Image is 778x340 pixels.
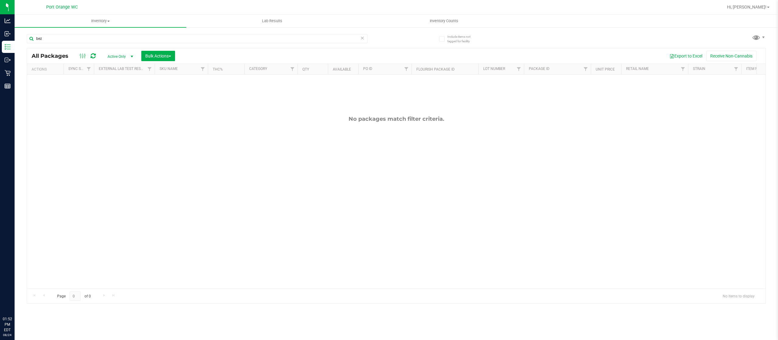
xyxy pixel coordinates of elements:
span: Clear [360,34,364,42]
button: Export to Excel [666,51,706,61]
a: Sync Status [68,67,92,71]
inline-svg: Inventory [5,44,11,50]
a: Filter [84,64,94,74]
a: Flourish Package ID [416,67,455,71]
a: Strain [693,67,705,71]
a: SKU Name [160,67,178,71]
a: Item Name [746,67,766,71]
a: Filter [678,64,688,74]
span: Lab Results [254,18,291,24]
a: Inventory Counts [358,15,530,27]
a: Filter [731,64,741,74]
a: Lot Number [483,67,505,71]
a: PO ID [363,67,372,71]
inline-svg: Outbound [5,57,11,63]
a: Filter [581,64,591,74]
p: 08/24 [3,333,12,337]
span: Page of 0 [52,291,96,301]
inline-svg: Reports [5,83,11,89]
a: Category [249,67,267,71]
inline-svg: Retail [5,70,11,76]
a: Package ID [529,67,549,71]
inline-svg: Inbound [5,31,11,37]
inline-svg: Analytics [5,18,11,24]
button: Bulk Actions [141,51,175,61]
a: Filter [514,64,524,74]
span: Bulk Actions [145,54,171,58]
button: Receive Non-Cannabis [706,51,756,61]
a: Filter [145,64,155,74]
a: Available [333,67,351,71]
input: Search Package ID, Item Name, SKU, Lot or Part Number... [27,34,367,43]
span: Hi, [PERSON_NAME]! [727,5,766,9]
a: Lab Results [186,15,358,27]
a: Qty [302,67,309,71]
span: All Packages [32,53,74,59]
iframe: Resource center [6,291,24,310]
a: Filter [287,64,298,74]
div: No packages match filter criteria. [27,116,766,122]
a: Filter [198,64,208,74]
span: Port Orange WC [46,5,78,10]
span: Include items not tagged for facility [447,34,478,43]
span: No items to display [718,291,759,300]
a: Filter [401,64,411,74]
span: Inventory Counts [422,18,466,24]
div: Actions [32,67,61,71]
span: Inventory [15,18,186,24]
a: Unit Price [596,67,615,71]
a: THC% [213,67,223,71]
a: Retail Name [626,67,649,71]
a: External Lab Test Result [99,67,146,71]
p: 01:52 PM EDT [3,316,12,333]
a: Inventory [15,15,186,27]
